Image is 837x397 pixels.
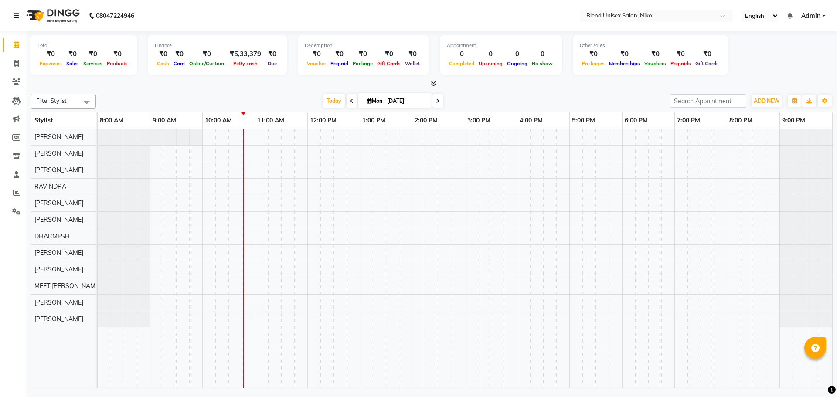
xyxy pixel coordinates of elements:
[226,49,265,59] div: ₹5,33,379
[308,114,339,127] a: 12:00 PM
[580,42,721,49] div: Other sales
[34,216,83,224] span: [PERSON_NAME]
[580,49,607,59] div: ₹0
[265,61,279,67] span: Due
[384,95,428,108] input: 2025-09-01
[607,61,642,67] span: Memberships
[155,42,280,49] div: Finance
[105,61,130,67] span: Products
[34,183,66,190] span: RAVINDRA
[171,61,187,67] span: Card
[34,249,83,257] span: [PERSON_NAME]
[255,114,286,127] a: 11:00 AM
[22,3,82,28] img: logo
[323,94,345,108] span: Today
[231,61,260,67] span: Petty cash
[305,61,328,67] span: Voucher
[34,265,83,273] span: [PERSON_NAME]
[64,61,81,67] span: Sales
[34,116,53,124] span: Stylist
[476,61,505,67] span: Upcoming
[150,114,178,127] a: 9:00 AM
[171,49,187,59] div: ₹0
[360,114,388,127] a: 1:00 PM
[580,61,607,67] span: Packages
[328,61,350,67] span: Prepaid
[155,49,171,59] div: ₹0
[34,282,101,290] span: MEET [PERSON_NAME]
[642,49,668,59] div: ₹0
[780,114,807,127] a: 9:00 PM
[801,11,820,20] span: Admin
[96,3,134,28] b: 08047224946
[34,199,83,207] span: [PERSON_NAME]
[81,49,105,59] div: ₹0
[607,49,642,59] div: ₹0
[675,114,702,127] a: 7:00 PM
[365,98,384,104] span: Mon
[350,49,375,59] div: ₹0
[403,61,422,67] span: Wallet
[668,49,693,59] div: ₹0
[642,61,668,67] span: Vouchers
[447,61,476,67] span: Completed
[623,114,650,127] a: 6:00 PM
[530,61,555,67] span: No show
[476,49,505,59] div: 0
[34,133,83,141] span: [PERSON_NAME]
[403,49,422,59] div: ₹0
[670,94,746,108] input: Search Appointment
[505,49,530,59] div: 0
[693,49,721,59] div: ₹0
[517,114,545,127] a: 4:00 PM
[34,232,70,240] span: DHARMESH
[375,49,403,59] div: ₹0
[34,299,83,306] span: [PERSON_NAME]
[693,61,721,67] span: Gift Cards
[375,61,403,67] span: Gift Cards
[265,49,280,59] div: ₹0
[37,42,130,49] div: Total
[64,49,81,59] div: ₹0
[668,61,693,67] span: Prepaids
[155,61,171,67] span: Cash
[570,114,597,127] a: 5:00 PM
[203,114,234,127] a: 10:00 AM
[530,49,555,59] div: 0
[752,95,782,107] button: ADD NEW
[98,114,126,127] a: 8:00 AM
[505,61,530,67] span: Ongoing
[34,315,83,323] span: [PERSON_NAME]
[447,42,555,49] div: Appointment
[305,49,328,59] div: ₹0
[187,61,226,67] span: Online/Custom
[727,114,755,127] a: 8:00 PM
[465,114,493,127] a: 3:00 PM
[412,114,440,127] a: 2:00 PM
[754,98,779,104] span: ADD NEW
[328,49,350,59] div: ₹0
[36,97,67,104] span: Filter Stylist
[37,61,64,67] span: Expenses
[350,61,375,67] span: Package
[34,166,83,174] span: [PERSON_NAME]
[37,49,64,59] div: ₹0
[447,49,476,59] div: 0
[34,149,83,157] span: [PERSON_NAME]
[105,49,130,59] div: ₹0
[187,49,226,59] div: ₹0
[305,42,422,49] div: Redemption
[81,61,105,67] span: Services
